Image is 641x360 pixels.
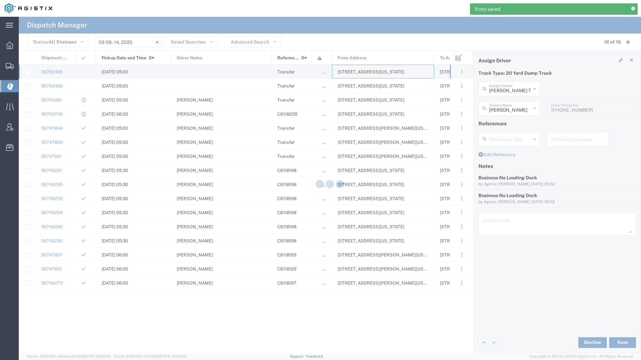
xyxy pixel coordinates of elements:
span: Server: 2025.18.0-bb0e0c2bd68 [27,354,111,358]
span: [DATE] 10:20:09 [159,354,186,358]
a: Feedback [306,354,323,358]
a: Support [290,354,306,358]
span: Copyright © [DATE]-[DATE] Agistix Inc., All Rights Reserved [530,354,633,359]
img: logo [5,3,52,13]
span: Client: 2025.18.0-27d3021 [114,354,186,358]
span: Entry saved [475,6,500,13]
span: [DATE] 09:52:52 [83,354,111,358]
